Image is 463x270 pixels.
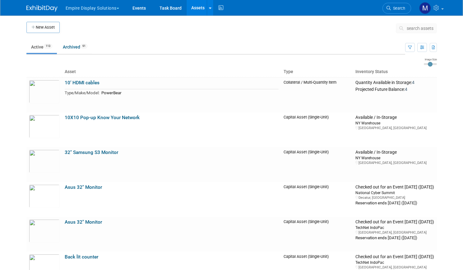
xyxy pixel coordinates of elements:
[355,126,434,130] div: [GEOGRAPHIC_DATA], [GEOGRAPHIC_DATA]
[65,115,140,120] a: 10X10 Pop-up Know Your Network
[355,260,434,265] div: TechNet IndoPac
[26,5,58,12] img: ExhibitDay
[396,23,437,33] button: search assets
[62,67,281,77] th: Asset
[281,147,353,182] td: Capital Asset (Single-Unit)
[65,219,102,225] a: Asus 32" Monitor
[58,41,92,53] a: Archived91
[44,44,52,49] span: 113
[391,6,405,11] span: Search
[65,80,100,86] a: 10’ HDMI cables
[355,120,434,126] div: NY Warehouse
[281,182,353,217] td: Capital Asset (Single-Unit)
[355,115,434,120] div: Available / In-Storage
[355,225,434,230] div: TechNet IndoPac
[281,67,353,77] th: Type
[424,58,437,61] div: Image Size
[281,77,353,112] td: Collateral / Multi-Quantity Item
[355,80,434,86] div: Quantity Available in Storage:
[355,219,434,225] div: Checked out for an Event [DATE] ([DATE])
[412,80,414,85] span: 4
[65,184,102,190] a: Asus 32" Monitor
[65,150,118,155] a: 32" Samsung S3 Monitor
[355,155,434,161] div: NY Warehouse
[382,3,411,14] a: Search
[281,112,353,147] td: Capital Asset (Single-Unit)
[281,217,353,252] td: Capital Asset (Single-Unit)
[355,230,434,235] div: [GEOGRAPHIC_DATA], [GEOGRAPHIC_DATA]
[355,190,434,195] div: National Cyber Summit
[355,200,434,206] div: Reservation ends [DATE] ([DATE])
[26,41,57,53] a: Active113
[355,254,434,260] div: Checked out for an Event [DATE] ([DATE])
[419,2,431,14] img: Matt h
[355,265,434,270] div: [GEOGRAPHIC_DATA], [GEOGRAPHIC_DATA]
[355,150,434,155] div: Available / In-Storage
[355,235,434,241] div: Reservation ends [DATE] ([DATE])
[26,22,60,33] button: New Asset
[355,161,434,165] div: [GEOGRAPHIC_DATA], [GEOGRAPHIC_DATA]
[65,254,98,260] a: Back lit counter
[100,89,279,96] td: PowerBear
[405,87,407,92] span: 4
[355,184,434,190] div: Checked out for an Event [DATE] ([DATE])
[407,26,433,31] span: search assets
[355,86,434,92] div: Projected Future Balance:
[81,44,87,49] span: 91
[355,195,434,200] div: Decatur, [GEOGRAPHIC_DATA]
[65,89,100,96] td: Type/Make/Model:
